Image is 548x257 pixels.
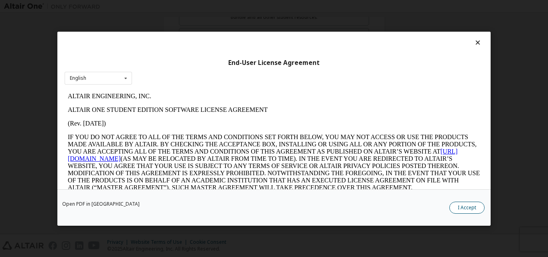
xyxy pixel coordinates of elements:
p: This Altair One Student Edition Software License Agreement (“Agreement”) is between Altair Engine... [3,108,416,137]
a: [URL][DOMAIN_NAME] [3,59,393,73]
p: IF YOU DO NOT AGREE TO ALL OF THE TERMS AND CONDITIONS SET FORTH BELOW, YOU MAY NOT ACCESS OR USE... [3,44,416,102]
a: Open PDF in [GEOGRAPHIC_DATA] [62,201,140,206]
p: ALTAIR ONE STUDENT EDITION SOFTWARE LICENSE AGREEMENT [3,17,416,24]
button: I Accept [449,201,485,213]
p: (Rev. [DATE]) [3,30,416,38]
p: ALTAIR ENGINEERING, INC. [3,3,416,10]
div: English [70,76,86,81]
div: End-User License Agreement [65,59,483,67]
